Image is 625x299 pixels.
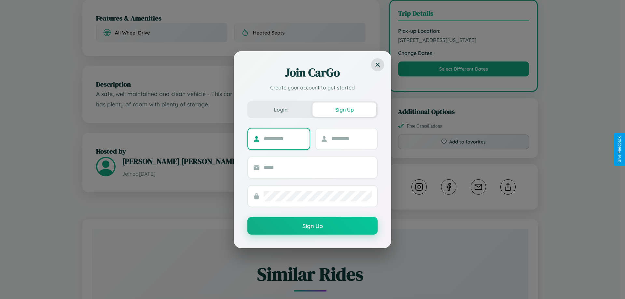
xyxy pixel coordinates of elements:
[247,84,378,91] p: Create your account to get started
[247,217,378,235] button: Sign Up
[247,65,378,80] h2: Join CarGo
[617,136,622,163] div: Give Feedback
[249,102,312,117] button: Login
[312,102,376,117] button: Sign Up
